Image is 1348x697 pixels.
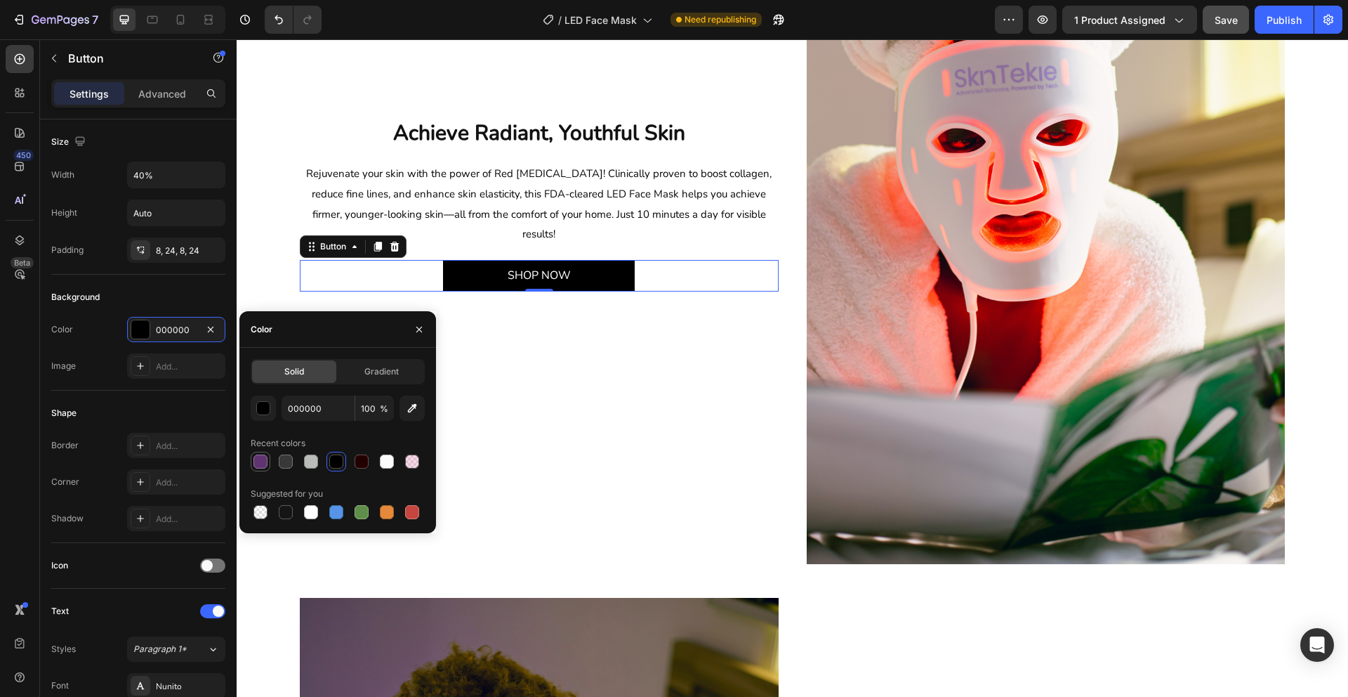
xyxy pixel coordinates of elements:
[364,365,399,378] span: Gradient
[133,643,187,656] span: Paragraph 1*
[251,437,305,450] div: Recent colors
[284,365,304,378] span: Solid
[156,324,197,337] div: 000000
[51,244,84,256] div: Padding
[251,323,272,336] div: Color
[81,201,112,214] div: Button
[51,512,84,525] div: Shadow
[68,50,187,67] p: Button
[51,169,74,181] div: Width
[128,200,225,226] input: Auto
[1267,13,1302,27] div: Publish
[51,207,77,219] div: Height
[271,226,334,247] p: SHOP NOW
[51,323,73,336] div: Color
[265,6,322,34] div: Undo/Redo
[1203,6,1249,34] button: Save
[51,679,69,692] div: Font
[138,86,186,101] p: Advanced
[156,360,222,373] div: Add...
[564,13,637,27] span: LED Face Mask
[282,396,355,421] input: Eg: FFFFFF
[380,403,388,415] span: %
[156,680,222,693] div: Nunito
[92,11,98,28] p: 7
[51,407,77,419] div: Shape
[1074,13,1165,27] span: 1 product assigned
[156,513,222,526] div: Add...
[51,360,76,372] div: Image
[251,488,323,500] div: Suggested for you
[127,637,225,662] button: Paragraph 1*
[558,13,562,27] span: /
[6,6,105,34] button: 7
[70,86,109,101] p: Settings
[685,13,756,26] span: Need republishing
[51,133,88,152] div: Size
[128,162,225,188] input: Auto
[51,476,79,488] div: Corner
[156,476,222,489] div: Add...
[51,605,69,618] div: Text
[237,39,1348,697] iframe: Design area
[156,440,222,452] div: Add...
[51,439,79,452] div: Border
[1215,14,1238,26] span: Save
[156,245,222,257] div: 8, 24, 8, 24
[13,150,34,161] div: 450
[51,559,68,572] div: Icon
[1062,6,1197,34] button: 1 product assigned
[51,643,76,656] div: Styles
[51,291,100,304] div: Background
[11,257,34,268] div: Beta
[1255,6,1314,34] button: Publish
[1300,628,1334,662] div: Open Intercom Messenger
